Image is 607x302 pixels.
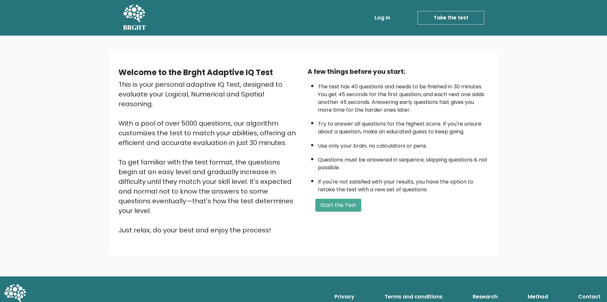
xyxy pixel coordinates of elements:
[372,11,393,24] a: Log in
[118,67,273,78] b: Welcome to the Brght Adaptive IQ Test
[418,11,484,25] a: Take the test
[123,3,146,33] a: BRGHT
[118,80,300,235] div: This is your personal adaptive IQ Test, designed to evaluate your Logical, Numerical and Spatial ...
[318,80,489,114] li: The test has 40 questions and needs to be finished in 30 minutes. You get 45 seconds for the firs...
[123,24,146,31] h5: BRGHT
[318,117,489,136] li: Try to answer all questions for the highest score. If you're unsure about a question, make an edu...
[308,67,489,76] div: A few things before you start:
[315,199,361,212] button: Start the Test
[318,139,489,150] li: Use only your brain, no calculators or pens.
[318,153,489,172] li: Questions must be answered in sequence; skipping questions is not possible.
[318,175,489,194] li: If you're not satisfied with your results, you have the option to retake the test with a new set ...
